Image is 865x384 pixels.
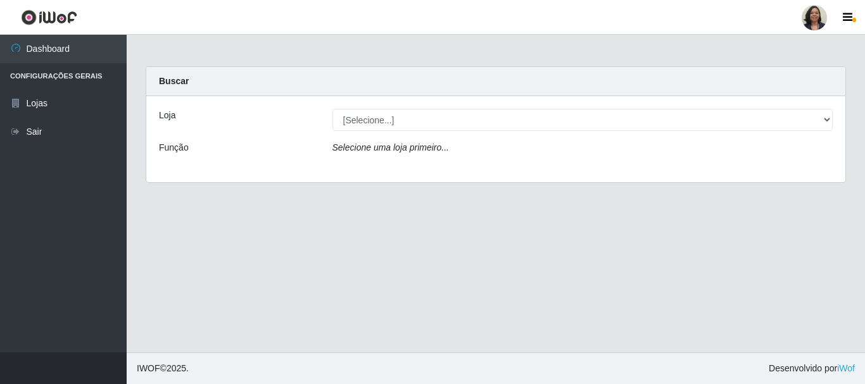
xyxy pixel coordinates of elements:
a: iWof [837,363,855,373]
span: IWOF [137,363,160,373]
span: © 2025 . [137,362,189,375]
img: CoreUI Logo [21,9,77,25]
span: Desenvolvido por [769,362,855,375]
strong: Buscar [159,76,189,86]
label: Loja [159,109,175,122]
i: Selecione uma loja primeiro... [332,142,449,152]
label: Função [159,141,189,154]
